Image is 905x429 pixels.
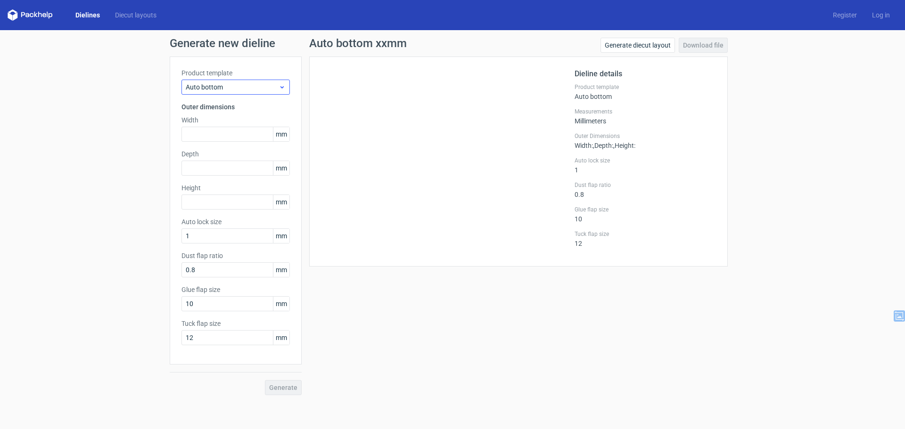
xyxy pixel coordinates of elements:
label: Auto lock size [181,217,290,227]
h1: Generate new dieline [170,38,735,49]
div: 1 [575,157,716,174]
label: Outer Dimensions [575,132,716,140]
a: Log in [864,10,897,20]
a: Dielines [68,10,107,20]
label: Measurements [575,108,716,115]
label: Depth [181,149,290,159]
div: 10 [575,206,716,223]
a: Diecut layouts [107,10,164,20]
span: Width : [575,142,593,149]
label: Glue flap size [181,285,290,294]
h2: Dieline details [575,68,716,80]
label: Tuck flap size [181,319,290,328]
span: mm [273,297,289,311]
label: Auto lock size [575,157,716,164]
a: Register [825,10,864,20]
label: Glue flap size [575,206,716,213]
label: Width [181,115,290,125]
label: Tuck flap size [575,230,716,238]
div: Auto bottom [575,83,716,100]
label: Product template [181,68,290,78]
a: Generate diecut layout [601,38,675,53]
div: 0.8 [575,181,716,198]
span: , Height : [613,142,635,149]
span: mm [273,331,289,345]
label: Product template [575,83,716,91]
h1: Auto bottom xxmm [309,38,407,49]
span: Auto bottom [186,82,279,92]
span: mm [273,263,289,277]
span: mm [273,161,289,175]
span: mm [273,195,289,209]
div: 12 [575,230,716,247]
span: mm [273,127,289,141]
span: mm [273,229,289,243]
span: , Depth : [593,142,613,149]
label: Dust flap ratio [181,251,290,260]
label: Height [181,183,290,193]
div: Millimeters [575,108,716,125]
label: Dust flap ratio [575,181,716,189]
h3: Outer dimensions [181,102,290,112]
